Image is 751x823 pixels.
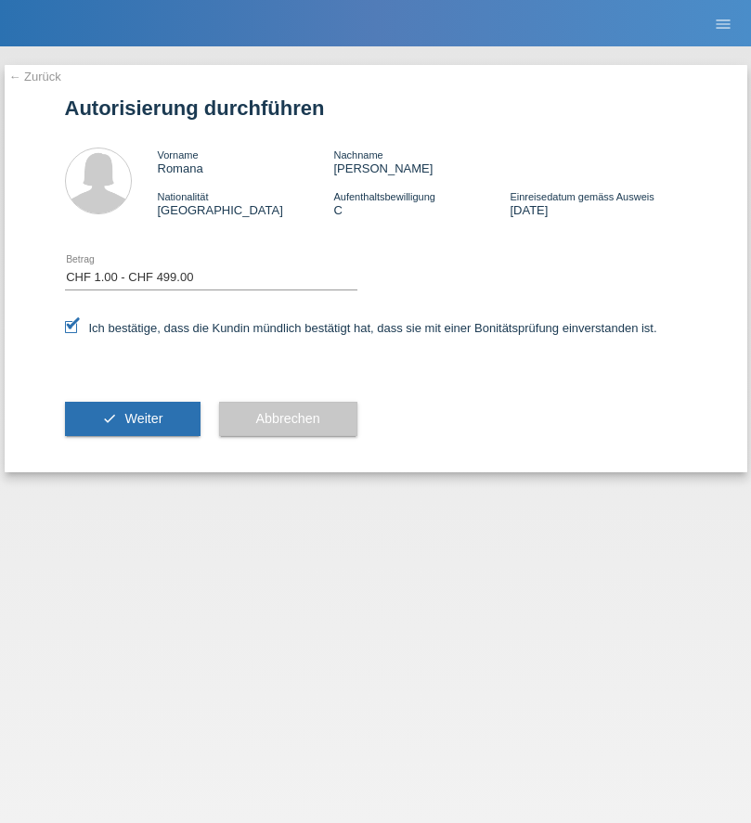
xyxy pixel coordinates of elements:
[333,148,510,175] div: [PERSON_NAME]
[714,15,732,33] i: menu
[705,18,742,29] a: menu
[65,96,687,120] h1: Autorisierung durchführen
[158,148,334,175] div: Romana
[256,411,320,426] span: Abbrechen
[333,149,382,161] span: Nachname
[333,189,510,217] div: C
[158,189,334,217] div: [GEOGRAPHIC_DATA]
[219,402,357,437] button: Abbrechen
[510,189,686,217] div: [DATE]
[158,191,209,202] span: Nationalität
[333,191,434,202] span: Aufenthaltsbewilligung
[65,402,201,437] button: check Weiter
[65,321,657,335] label: Ich bestätige, dass die Kundin mündlich bestätigt hat, dass sie mit einer Bonitätsprüfung einvers...
[102,411,117,426] i: check
[9,70,61,84] a: ← Zurück
[158,149,199,161] span: Vorname
[510,191,654,202] span: Einreisedatum gemäss Ausweis
[124,411,162,426] span: Weiter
